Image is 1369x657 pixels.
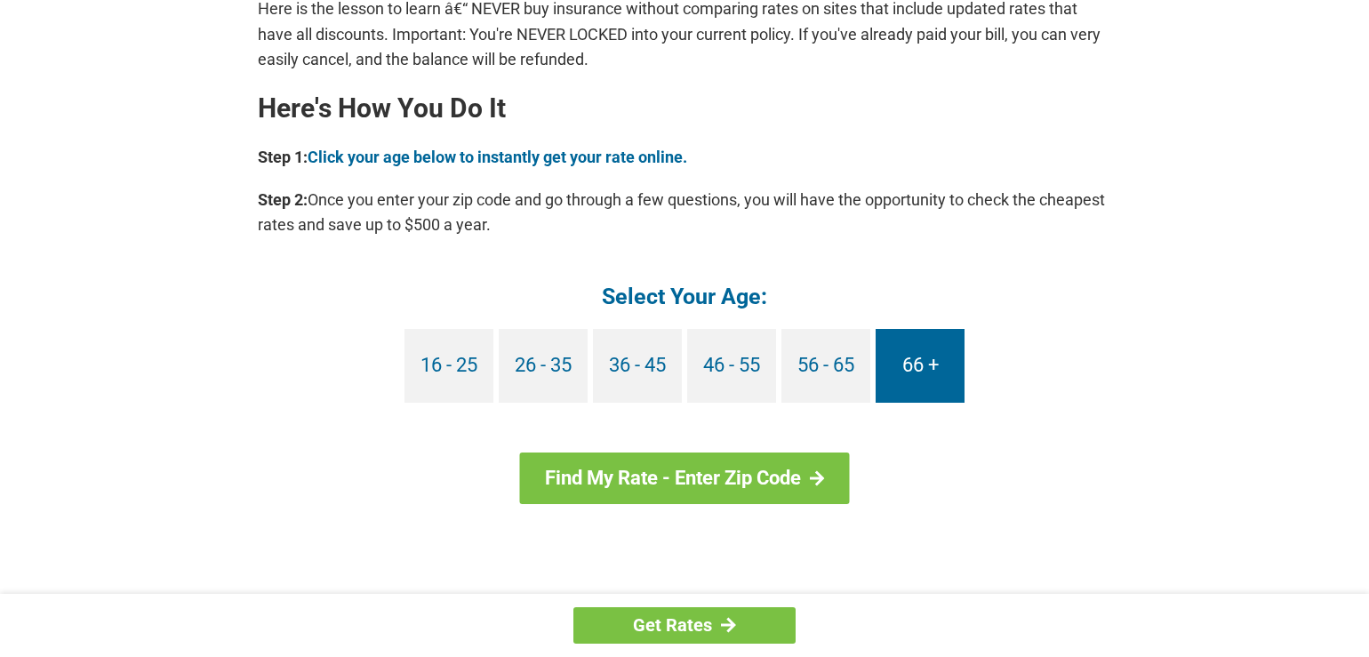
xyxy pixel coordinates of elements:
a: 36 - 45 [593,329,682,403]
a: 66 + [876,329,965,403]
a: 16 - 25 [404,329,493,403]
a: 56 - 65 [781,329,870,403]
b: Step 2: [258,190,308,209]
a: 26 - 35 [499,329,588,403]
a: 46 - 55 [687,329,776,403]
h2: Here's How You Do It [258,94,1111,123]
b: Step 1: [258,148,308,166]
p: Once you enter your zip code and go through a few questions, you will have the opportunity to che... [258,188,1111,237]
a: Find My Rate - Enter Zip Code [520,453,850,504]
a: Get Rates [573,607,796,644]
h4: Select Your Age: [258,282,1111,311]
a: Click your age below to instantly get your rate online. [308,148,687,166]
